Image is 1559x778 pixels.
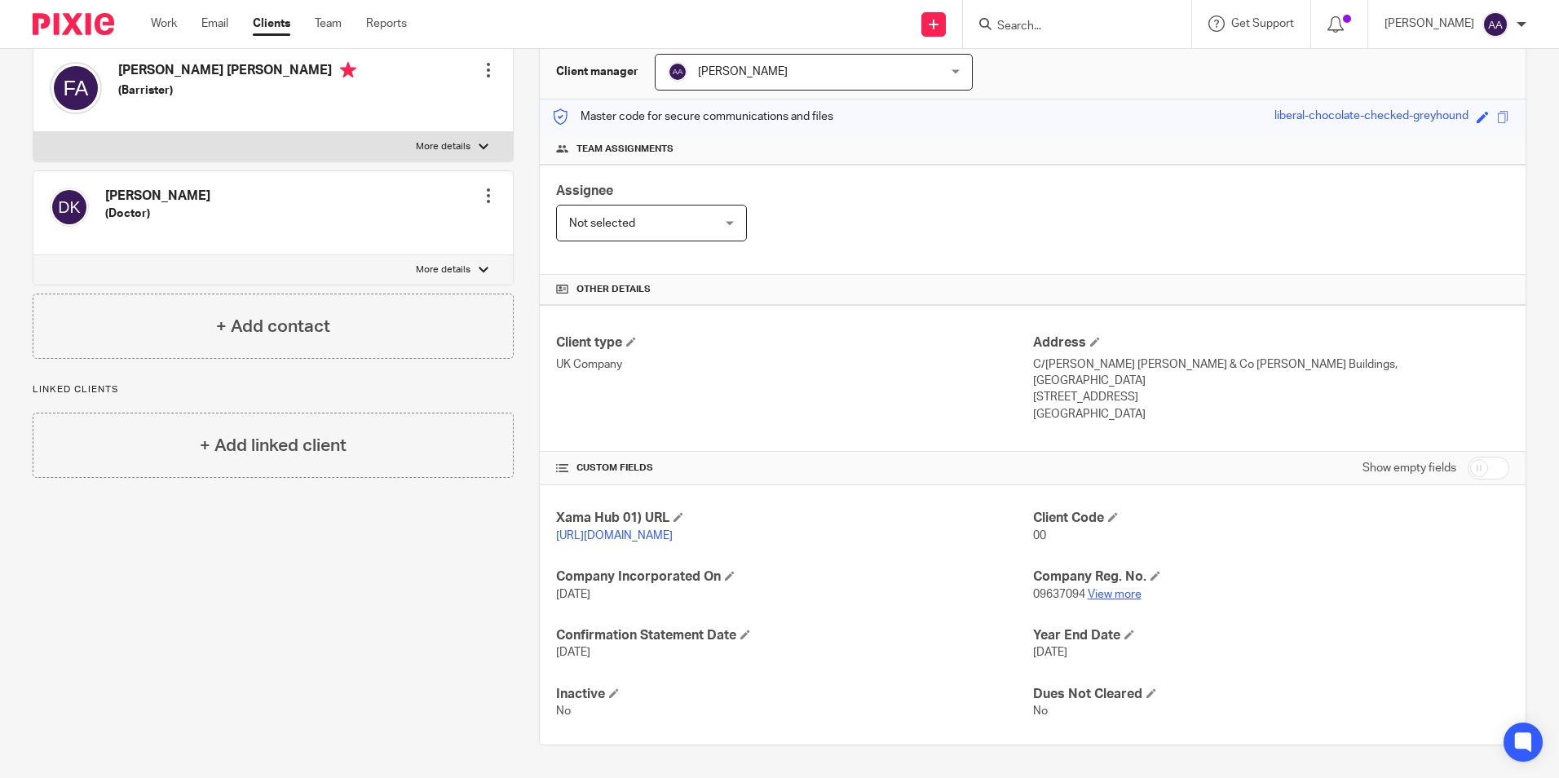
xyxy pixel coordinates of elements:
[33,383,514,396] p: Linked clients
[1033,647,1067,658] span: [DATE]
[556,705,571,717] span: No
[1033,334,1509,351] h4: Address
[50,188,89,227] img: svg%3E
[1385,15,1474,32] p: [PERSON_NAME]
[1033,568,1509,586] h4: Company Reg. No.
[576,283,651,296] span: Other details
[315,15,342,32] a: Team
[200,433,347,458] h4: + Add linked client
[556,462,1032,475] h4: CUSTOM FIELDS
[1033,627,1509,644] h4: Year End Date
[50,62,102,114] img: svg%3E
[556,530,673,542] a: [URL][DOMAIN_NAME]
[151,15,177,32] a: Work
[1033,589,1085,600] span: 09637094
[1088,589,1142,600] a: View more
[416,140,470,153] p: More details
[556,627,1032,644] h4: Confirmation Statement Date
[118,82,356,99] h5: (Barrister)
[668,62,687,82] img: svg%3E
[556,686,1032,703] h4: Inactive
[1033,389,1509,405] p: [STREET_ADDRESS]
[105,206,210,222] h5: (Doctor)
[1033,406,1509,422] p: [GEOGRAPHIC_DATA]
[556,184,613,197] span: Assignee
[1033,510,1509,527] h4: Client Code
[556,510,1032,527] h4: Xama Hub 01) URL
[556,356,1032,373] p: UK Company
[556,334,1032,351] h4: Client type
[33,13,114,35] img: Pixie
[1033,686,1509,703] h4: Dues Not Cleared
[118,62,356,82] h4: [PERSON_NAME] [PERSON_NAME]
[105,188,210,205] h4: [PERSON_NAME]
[1274,108,1468,126] div: liberal-chocolate-checked-greyhound
[698,66,788,77] span: [PERSON_NAME]
[1033,705,1048,717] span: No
[201,15,228,32] a: Email
[996,20,1142,34] input: Search
[216,314,330,339] h4: + Add contact
[556,64,638,80] h3: Client manager
[556,568,1032,586] h4: Company Incorporated On
[556,589,590,600] span: [DATE]
[1033,530,1046,542] span: 00
[366,15,407,32] a: Reports
[253,15,290,32] a: Clients
[340,62,356,78] i: Primary
[569,218,635,229] span: Not selected
[1482,11,1508,38] img: svg%3E
[552,108,833,125] p: Master code for secure communications and files
[1362,460,1456,476] label: Show empty fields
[416,263,470,276] p: More details
[1033,356,1509,390] p: C/[PERSON_NAME] [PERSON_NAME] & Co [PERSON_NAME] Buildings, [GEOGRAPHIC_DATA]
[1231,18,1294,29] span: Get Support
[576,143,674,156] span: Team assignments
[556,647,590,658] span: [DATE]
